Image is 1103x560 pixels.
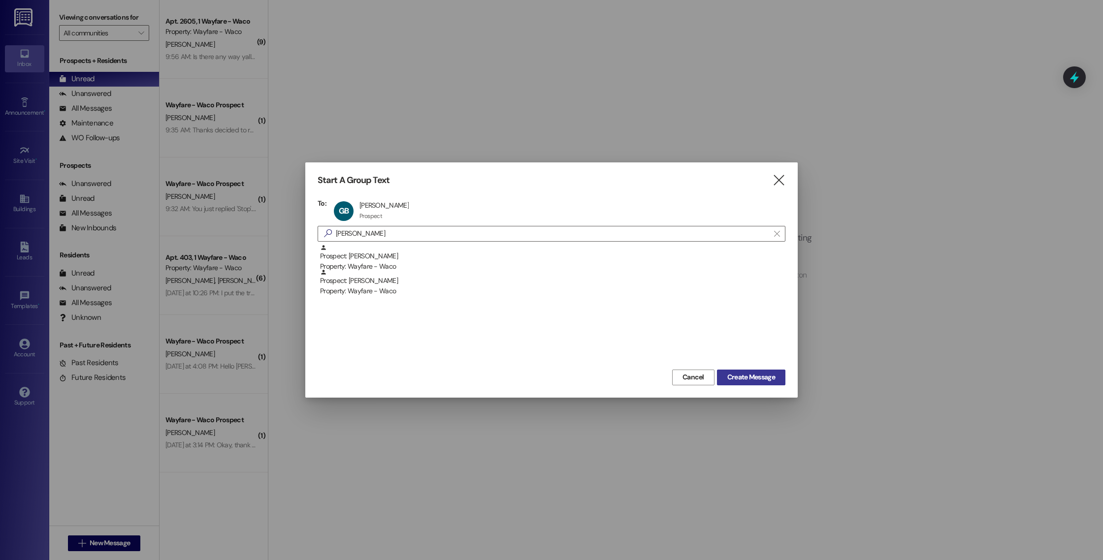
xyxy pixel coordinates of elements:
span: Create Message [727,372,775,382]
div: Prospect: [PERSON_NAME]Property: Wayfare - Waco [318,244,785,269]
i:  [772,175,785,186]
div: [PERSON_NAME] [359,201,409,210]
h3: Start A Group Text [318,175,389,186]
div: Prospect: [PERSON_NAME]Property: Wayfare - Waco [318,269,785,293]
i:  [774,230,779,238]
div: Property: Wayfare - Waco [320,286,785,296]
div: Prospect: [PERSON_NAME] [320,244,785,272]
input: Search for any contact or apartment [336,227,769,241]
h3: To: [318,199,326,208]
button: Clear text [769,226,785,241]
div: Property: Wayfare - Waco [320,261,785,272]
span: GB [339,206,349,216]
button: Create Message [717,370,785,385]
div: Prospect: [PERSON_NAME] [320,269,785,297]
span: Cancel [682,372,704,382]
div: Prospect [359,212,382,220]
i:  [320,228,336,239]
button: Cancel [672,370,714,385]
